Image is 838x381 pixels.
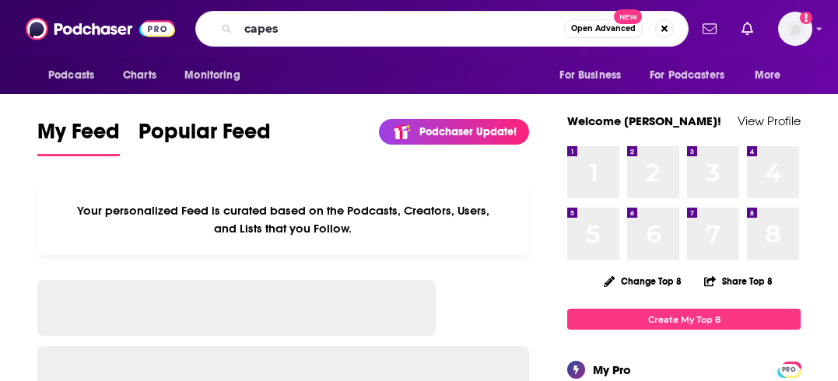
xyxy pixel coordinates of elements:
[184,65,240,86] span: Monitoring
[26,14,175,44] img: Podchaser - Follow, Share and Rate Podcasts
[238,16,564,41] input: Search podcasts, credits, & more...
[559,65,621,86] span: For Business
[419,125,517,138] p: Podchaser Update!
[800,12,812,24] svg: Add a profile image
[549,61,640,90] button: open menu
[738,114,801,128] a: View Profile
[780,363,798,375] a: PRO
[755,65,781,86] span: More
[640,61,747,90] button: open menu
[138,118,271,154] span: Popular Feed
[567,309,801,330] a: Create My Top 8
[703,266,773,296] button: Share Top 8
[37,61,114,90] button: open menu
[735,16,759,42] a: Show notifications dropdown
[37,184,529,255] div: Your personalized Feed is curated based on the Podcasts, Creators, Users, and Lists that you Follow.
[778,12,812,46] span: Logged in as calellac
[195,11,689,47] div: Search podcasts, credits, & more...
[567,114,721,128] a: Welcome [PERSON_NAME]!
[614,9,642,24] span: New
[780,364,798,376] span: PRO
[778,12,812,46] img: User Profile
[37,118,120,154] span: My Feed
[744,61,801,90] button: open menu
[593,362,631,377] div: My Pro
[174,61,260,90] button: open menu
[37,118,120,156] a: My Feed
[138,118,271,156] a: Popular Feed
[48,65,94,86] span: Podcasts
[564,19,643,38] button: Open AdvancedNew
[650,65,724,86] span: For Podcasters
[571,25,636,33] span: Open Advanced
[123,65,156,86] span: Charts
[594,271,691,291] button: Change Top 8
[113,61,166,90] a: Charts
[696,16,723,42] a: Show notifications dropdown
[778,12,812,46] button: Show profile menu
